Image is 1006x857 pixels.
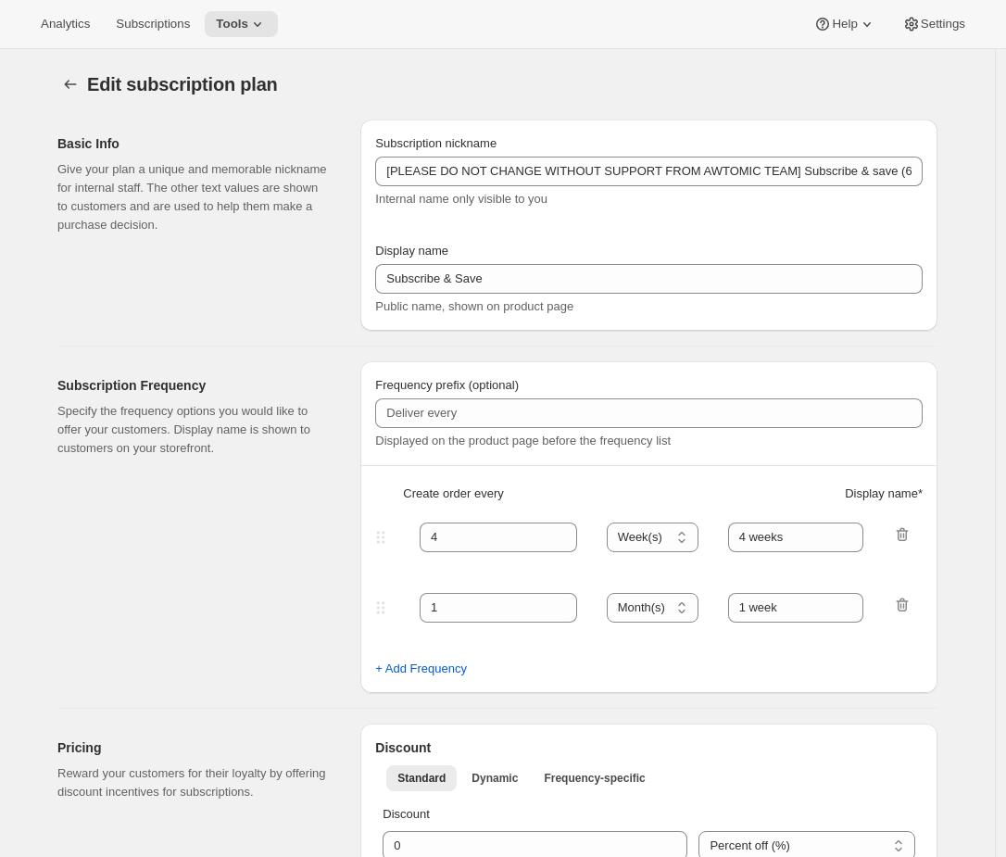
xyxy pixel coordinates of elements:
[397,771,446,786] span: Standard
[375,398,923,428] input: Deliver every
[802,11,887,37] button: Help
[375,244,448,258] span: Display name
[728,523,864,552] input: 1 month
[57,71,83,97] button: Subscription plans
[205,11,278,37] button: Tools
[87,74,278,95] span: Edit subscription plan
[845,485,923,503] span: Display name *
[116,17,190,32] span: Subscriptions
[41,17,90,32] span: Analytics
[375,660,467,678] span: + Add Frequency
[921,17,965,32] span: Settings
[375,738,923,757] h2: Discount
[216,17,248,32] span: Tools
[105,11,201,37] button: Subscriptions
[375,264,923,294] input: Subscribe & Save
[472,771,518,786] span: Dynamic
[832,17,857,32] span: Help
[57,376,331,395] h2: Subscription Frequency
[375,378,519,392] span: Frequency prefix (optional)
[57,160,331,234] p: Give your plan a unique and memorable nickname for internal staff. The other text values are show...
[383,805,915,824] p: Discount
[403,485,503,503] span: Create order every
[375,157,923,186] input: Subscribe & Save
[891,11,976,37] button: Settings
[57,764,331,801] p: Reward your customers for their loyalty by offering discount incentives for subscriptions.
[57,402,331,458] p: Specify the frequency options you would like to offer your customers. Display name is shown to cu...
[364,654,478,684] button: + Add Frequency
[57,738,331,757] h2: Pricing
[375,299,573,313] span: Public name, shown on product page
[728,593,864,623] input: 1 month
[544,771,645,786] span: Frequency-specific
[375,136,497,150] span: Subscription nickname
[57,134,331,153] h2: Basic Info
[30,11,101,37] button: Analytics
[375,434,671,447] span: Displayed on the product page before the frequency list
[375,192,547,206] span: Internal name only visible to you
